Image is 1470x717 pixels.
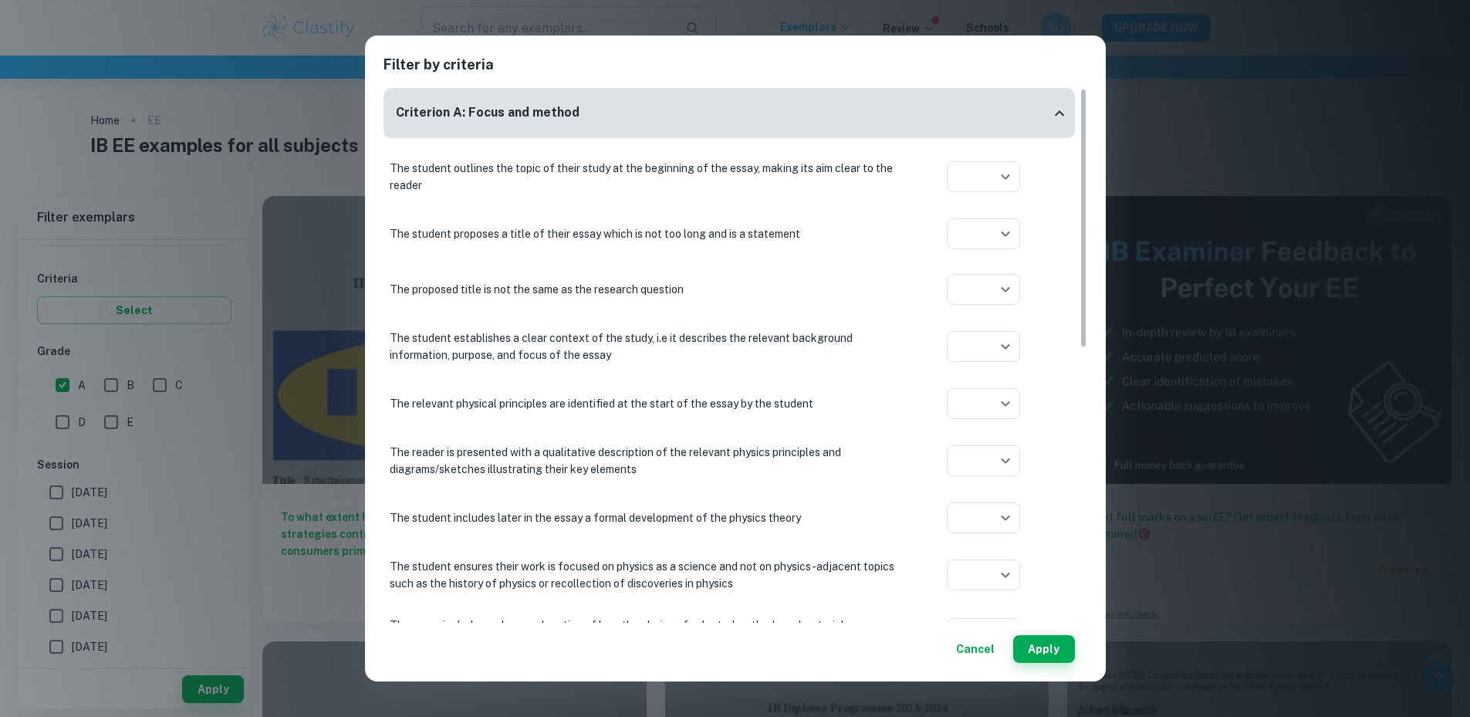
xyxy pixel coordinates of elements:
[390,330,899,364] p: The student establishes a clear context of the study, i.e it describes the relevant background in...
[390,509,899,526] p: The student includes later in the essay a formal development of the physics theory
[390,558,899,592] p: The student ensures their work is focused on physics as a science and not on physics-adjacent top...
[396,103,580,123] h6: Criterion A: Focus and method
[384,54,1087,88] h2: Filter by criteria
[390,225,899,242] p: The student proposes a title of their essay which is not too long and is a statement
[390,160,899,194] p: The student outlines the topic of their study at the beginning of the essay, making its aim clear...
[1013,635,1075,663] button: Apply
[390,617,899,651] p: The essay includes a clear explanation of how the choice of selected methods and materials addres...
[384,88,1075,138] div: Criterion A: Focus and method
[390,444,899,478] p: The reader is presented with a qualitative description of the relevant physics principles and dia...
[390,395,899,412] p: The relevant physical principles are identified at the start of the essay by the student
[390,281,899,298] p: The proposed title is not the same as the research question
[950,635,1001,663] button: Cancel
